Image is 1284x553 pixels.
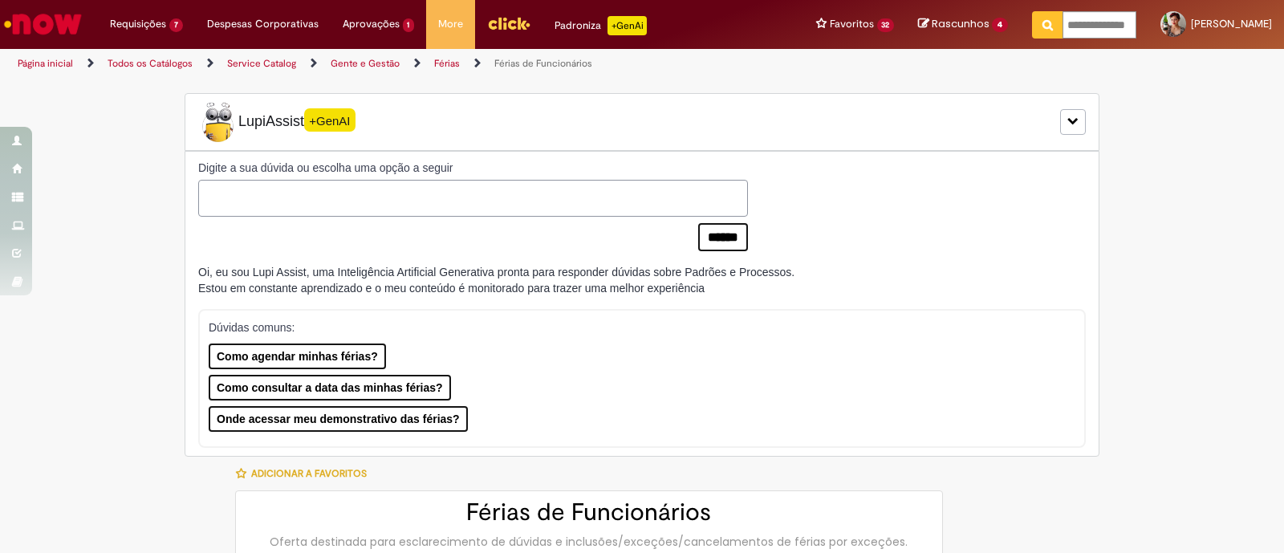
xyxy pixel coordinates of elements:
span: 1 [403,18,415,32]
div: Padroniza [555,16,647,35]
p: Dúvidas comuns: [209,319,1058,335]
a: Gente e Gestão [331,57,400,70]
button: Pesquisar [1032,11,1063,39]
a: Férias [434,57,460,70]
a: Férias de Funcionários [494,57,592,70]
a: Rascunhos [918,17,1008,32]
a: Service Catalog [227,57,296,70]
button: Como agendar minhas férias? [209,344,386,369]
span: Aprovações [343,16,400,32]
img: ServiceNow [2,8,84,40]
span: Rascunhos [932,16,989,31]
a: Todos os Catálogos [108,57,193,70]
a: Página inicial [18,57,73,70]
ul: Trilhas de página [12,49,844,79]
label: Digite a sua dúvida ou escolha uma opção a seguir [198,160,748,176]
span: Requisições [110,16,166,32]
span: Adicionar a Favoritos [251,467,367,480]
span: Favoritos [830,16,874,32]
span: Despesas Corporativas [207,16,319,32]
div: Oi, eu sou Lupi Assist, uma Inteligência Artificial Generativa pronta para responder dúvidas sobr... [198,264,794,296]
button: Como consultar a data das minhas férias? [209,375,451,401]
span: 7 [169,18,183,32]
h2: Férias de Funcionários [252,499,926,526]
span: LupiAssist [198,102,356,142]
div: LupiLupiAssist+GenAI [185,93,1099,151]
p: +GenAi [607,16,647,35]
span: +GenAI [304,108,356,132]
img: click_logo_yellow_360x200.png [487,11,530,35]
div: Oferta destinada para esclarecimento de dúvidas e inclusões/exceções/cancelamentos de férias por ... [252,534,926,550]
span: [PERSON_NAME] [1191,17,1272,30]
span: 32 [877,18,895,32]
span: More [438,16,463,32]
img: Lupi [198,102,238,142]
span: 4 [992,18,1008,32]
button: Onde acessar meu demonstrativo das férias? [209,406,468,432]
button: Adicionar a Favoritos [235,457,376,490]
